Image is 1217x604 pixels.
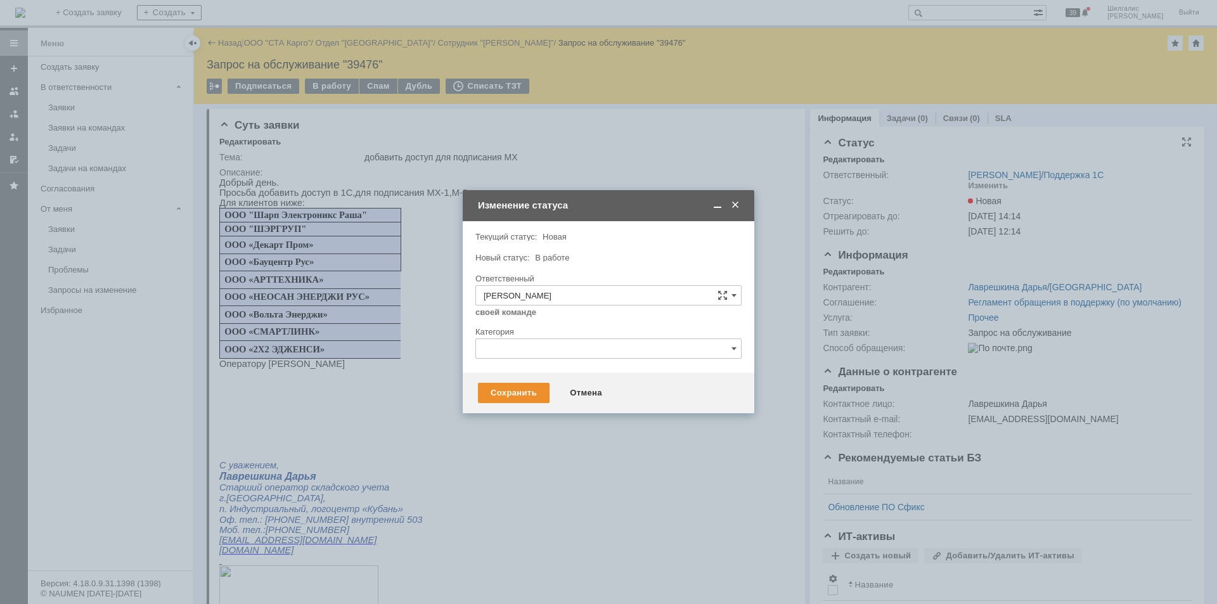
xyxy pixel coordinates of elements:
span: ООО «Декарт Пром» [5,62,94,72]
label: Текущий статус: [475,232,537,241]
a: своей команде [475,307,536,318]
div: Изменение статуса [478,200,742,211]
span: ООО «Бауцентр Рус» [5,79,94,89]
div: Категория [475,328,739,336]
span: ООО «Вольта Энерджи» [5,132,108,142]
span: Закрыть [729,200,742,211]
span: ООО «2Х2 ЭДЖЕНСИ» [5,167,105,177]
span: Новая [543,232,567,241]
span: ООО "Шарп Электроникс Раша" [5,32,148,42]
span: ООО «АРТТЕХНИКА» [5,97,104,107]
label: Новый статус: [475,253,530,262]
span: ООО «НЕОСАН ЭНЕРДЖИ РУС» [5,114,150,124]
span: В работе [535,253,569,262]
span: ООО «СМАРТЛИНК» [5,149,100,159]
span: Свернуть (Ctrl + M) [711,200,724,211]
span: ООО "ШЭРГРУП" [5,46,87,56]
div: Ответственный [475,274,739,283]
span: Сложная форма [718,290,728,300]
